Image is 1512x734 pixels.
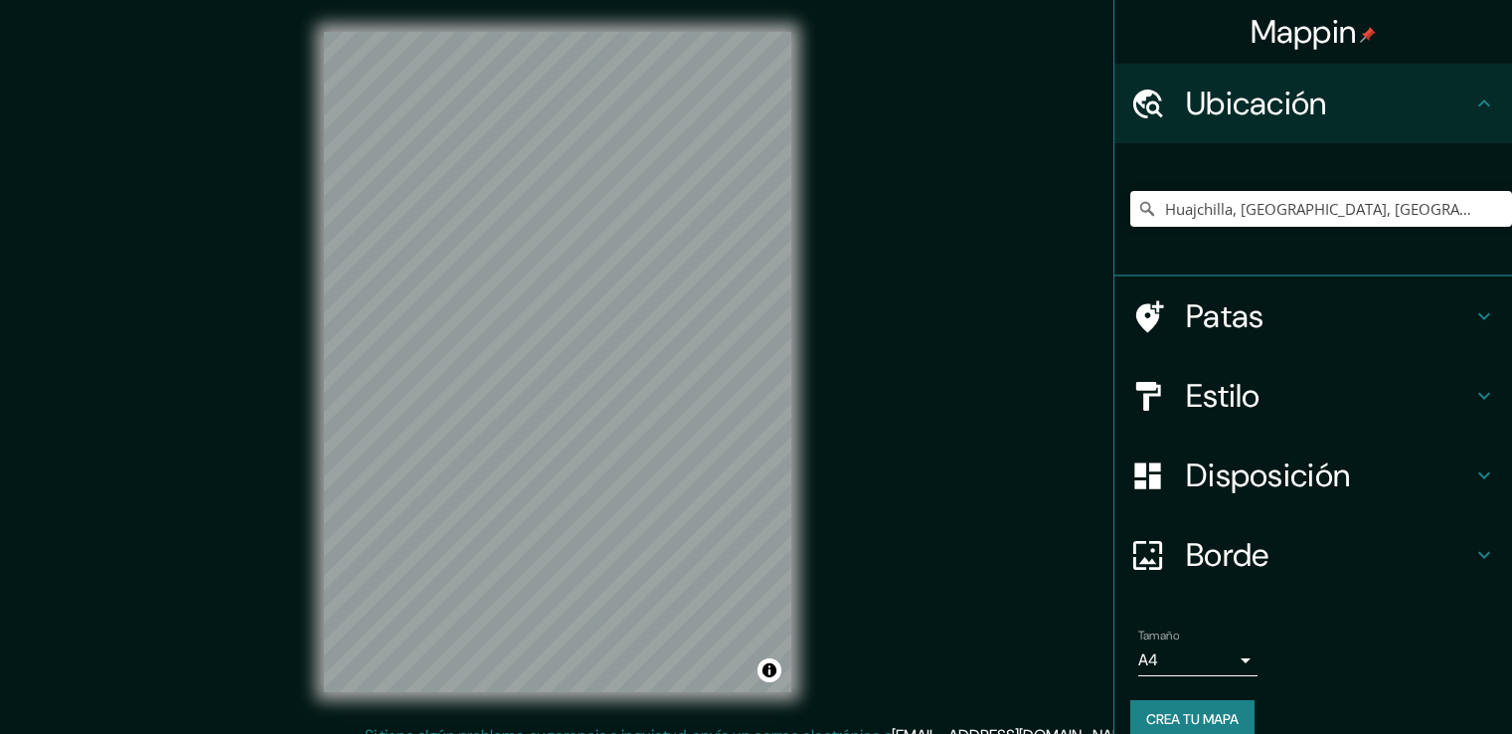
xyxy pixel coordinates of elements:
canvas: Mapa [324,32,791,692]
div: A4 [1138,644,1258,676]
font: A4 [1138,649,1158,670]
iframe: Lanzador de widgets de ayuda [1335,656,1490,712]
font: Mappin [1251,11,1357,53]
font: Crea tu mapa [1146,710,1239,728]
font: Patas [1186,295,1264,337]
font: Disposición [1186,455,1350,496]
font: Estilo [1186,375,1260,417]
div: Disposición [1114,436,1512,515]
div: Borde [1114,515,1512,595]
font: Ubicación [1186,83,1327,124]
div: Patas [1114,276,1512,356]
input: Elige tu ciudad o zona [1130,191,1512,227]
button: Activar o desactivar atribución [757,658,781,682]
font: Borde [1186,534,1269,576]
div: Estilo [1114,356,1512,436]
font: Tamaño [1138,628,1179,643]
div: Ubicación [1114,64,1512,143]
img: pin-icon.png [1360,27,1376,43]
